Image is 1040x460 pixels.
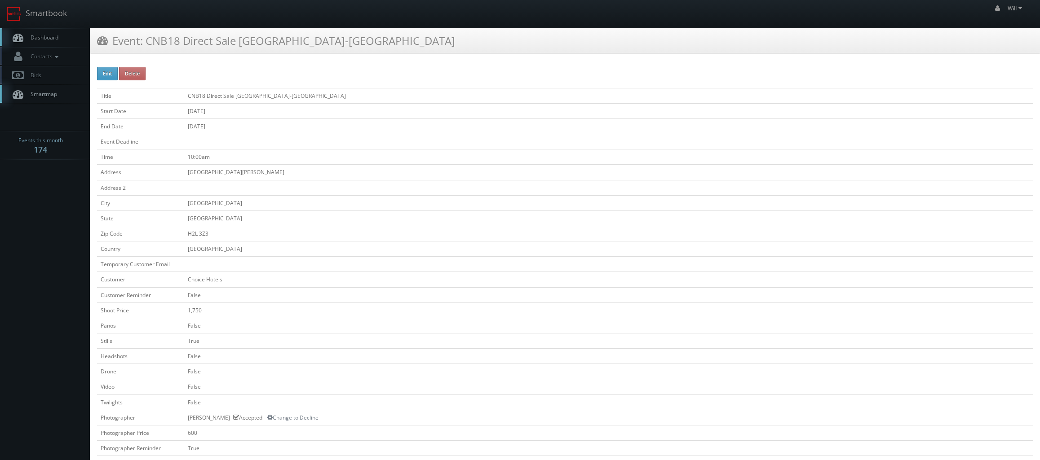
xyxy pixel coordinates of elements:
[97,349,184,364] td: Headshots
[97,440,184,456] td: Photographer Reminder
[184,272,1033,287] td: Choice Hotels
[184,195,1033,210] td: [GEOGRAPHIC_DATA]
[26,90,57,98] span: Smartmap
[97,241,184,257] td: Country
[97,180,184,195] td: Address 2
[97,103,184,118] td: Start Date
[97,257,184,272] td: Temporary Customer Email
[184,118,1033,134] td: [DATE]
[184,210,1033,226] td: [GEOGRAPHIC_DATA]
[184,241,1033,257] td: [GEOGRAPHIC_DATA]
[97,226,184,241] td: Zip Code
[97,379,184,394] td: Video
[97,333,184,348] td: Stills
[97,118,184,134] td: End Date
[97,410,184,425] td: Photographer
[184,103,1033,118] td: [DATE]
[184,149,1033,165] td: 10:00am
[184,394,1033,410] td: False
[7,7,21,21] img: smartbook-logo.png
[97,134,184,149] td: Event Deadline
[267,414,319,421] a: Change to Decline
[184,302,1033,318] td: 1,750
[184,333,1033,348] td: True
[184,349,1033,364] td: False
[184,287,1033,302] td: False
[184,440,1033,456] td: True
[97,318,184,333] td: Panos
[97,210,184,226] td: State
[97,149,184,165] td: Time
[1008,4,1025,12] span: Will
[184,364,1033,379] td: False
[184,379,1033,394] td: False
[97,272,184,287] td: Customer
[119,67,146,80] button: Delete
[97,302,184,318] td: Shoot Price
[26,71,41,79] span: Bids
[184,425,1033,440] td: 600
[97,195,184,210] td: City
[184,165,1033,180] td: [GEOGRAPHIC_DATA][PERSON_NAME]
[184,88,1033,103] td: CNB18 Direct Sale [GEOGRAPHIC_DATA]-[GEOGRAPHIC_DATA]
[26,53,61,60] span: Contacts
[34,144,47,155] strong: 174
[97,165,184,180] td: Address
[97,394,184,410] td: Twilights
[184,318,1033,333] td: False
[97,33,455,48] h3: Event: CNB18 Direct Sale [GEOGRAPHIC_DATA]-[GEOGRAPHIC_DATA]
[26,34,58,41] span: Dashboard
[184,226,1033,241] td: H2L 3Z3
[97,425,184,440] td: Photographer Price
[184,410,1033,425] td: [PERSON_NAME] - Accepted --
[97,67,118,80] button: Edit
[97,88,184,103] td: Title
[97,364,184,379] td: Drone
[18,136,63,145] span: Events this month
[97,287,184,302] td: Customer Reminder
